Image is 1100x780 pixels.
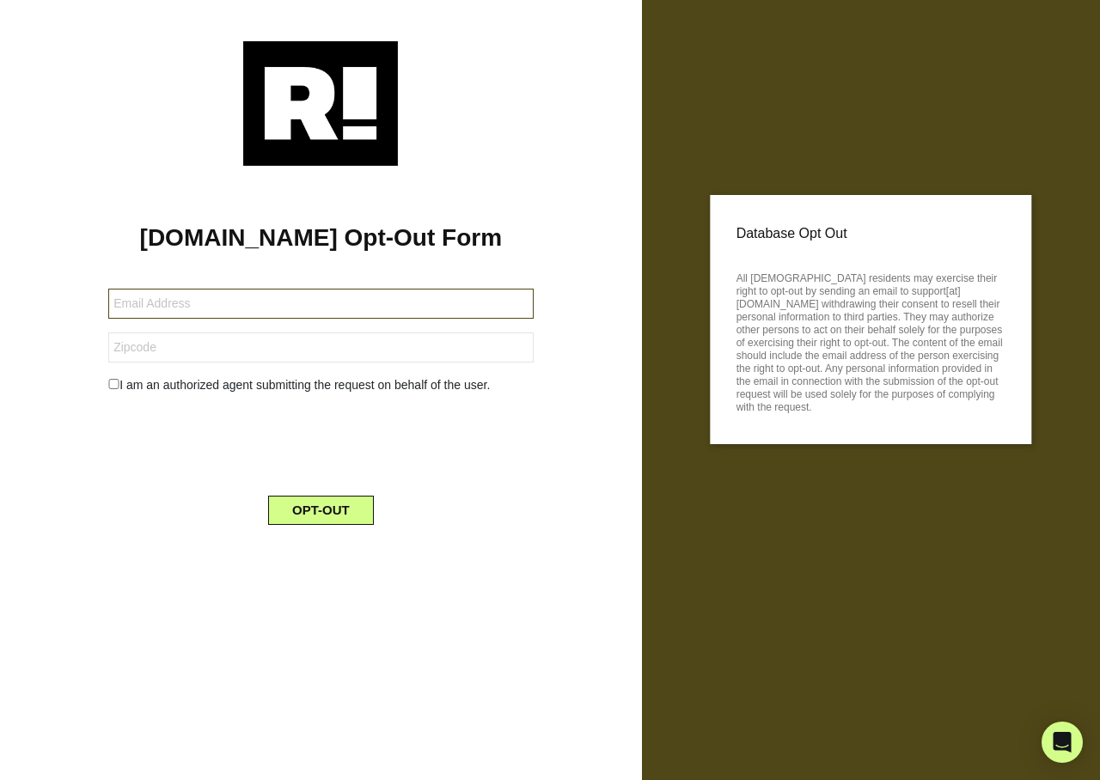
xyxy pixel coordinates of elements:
input: Zipcode [108,332,533,363]
iframe: reCAPTCHA [190,408,451,475]
div: Open Intercom Messenger [1042,722,1083,763]
button: OPT-OUT [268,496,374,525]
div: I am an authorized agent submitting the request on behalf of the user. [95,376,546,394]
img: Retention.com [243,41,398,166]
p: All [DEMOGRAPHIC_DATA] residents may exercise their right to opt-out by sending an email to suppo... [736,267,1005,414]
input: Email Address [108,289,533,319]
h1: [DOMAIN_NAME] Opt-Out Form [26,223,616,253]
p: Database Opt Out [736,221,1005,247]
